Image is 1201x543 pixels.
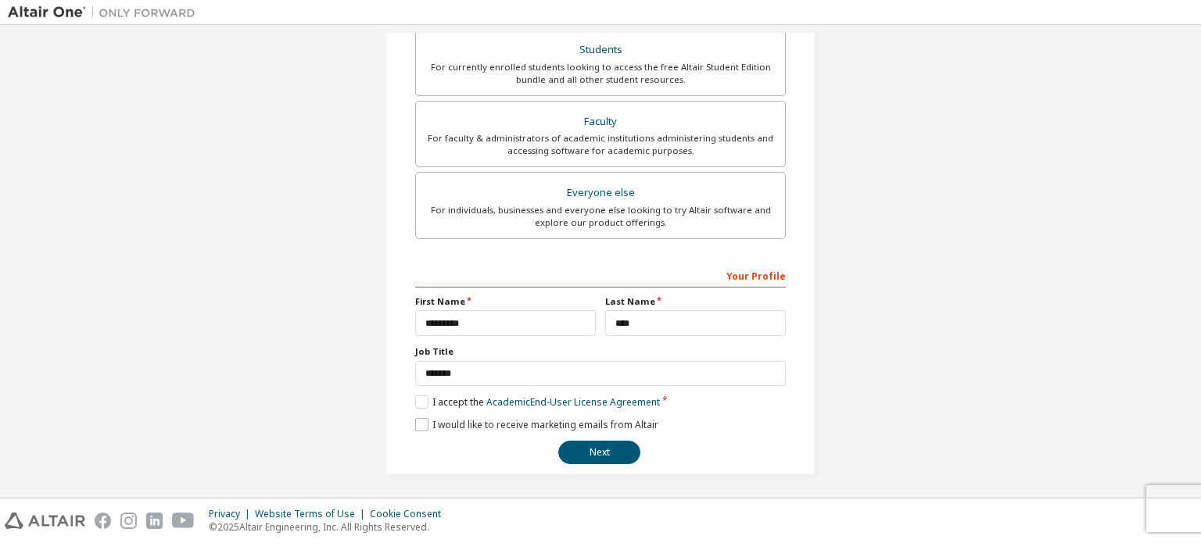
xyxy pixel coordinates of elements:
div: Privacy [209,508,255,520]
img: Altair One [8,5,203,20]
div: Website Terms of Use [255,508,370,520]
img: altair_logo.svg [5,513,85,529]
p: © 2025 Altair Engineering, Inc. All Rights Reserved. [209,520,450,534]
div: Faculty [425,111,776,133]
label: I would like to receive marketing emails from Altair [415,418,658,431]
div: Cookie Consent [370,508,450,520]
label: First Name [415,295,596,308]
div: For currently enrolled students looking to access the free Altair Student Edition bundle and all ... [425,61,776,86]
div: Your Profile [415,263,786,288]
label: Last Name [605,295,786,308]
img: linkedin.svg [146,513,163,529]
img: facebook.svg [95,513,111,529]
div: Everyone else [425,182,776,204]
img: instagram.svg [120,513,137,529]
img: youtube.svg [172,513,195,529]
label: Job Title [415,345,786,358]
a: Academic End-User License Agreement [486,395,660,409]
label: I accept the [415,395,660,409]
div: For faculty & administrators of academic institutions administering students and accessing softwa... [425,132,776,157]
button: Next [558,441,640,464]
div: For individuals, businesses and everyone else looking to try Altair software and explore our prod... [425,204,776,229]
div: Students [425,39,776,61]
